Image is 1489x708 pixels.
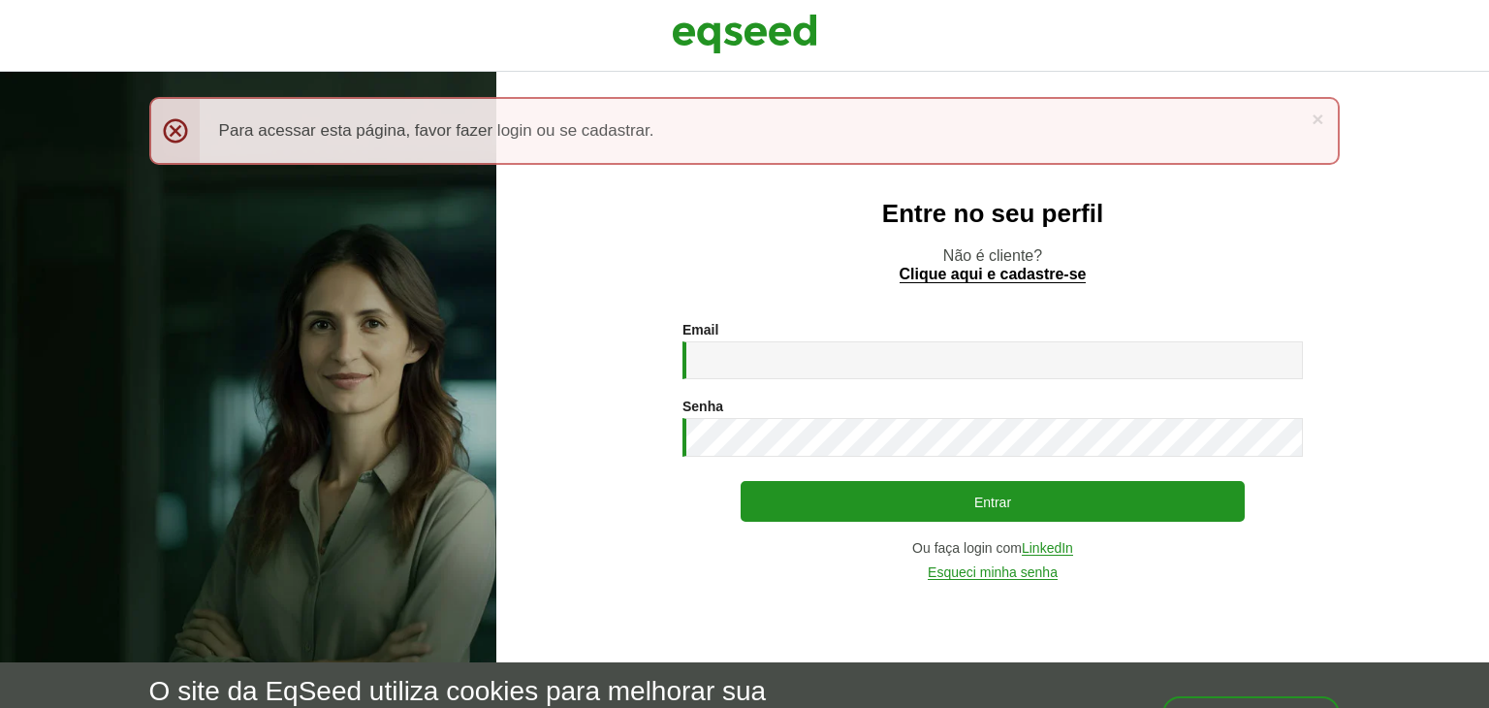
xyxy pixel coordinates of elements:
p: Não é cliente? [535,246,1450,283]
label: Email [682,323,718,337]
a: Esqueci minha senha [928,565,1058,580]
div: Ou faça login com [682,541,1303,556]
a: LinkedIn [1022,541,1073,556]
label: Senha [682,400,723,413]
img: EqSeed Logo [672,10,817,58]
div: Para acessar esta página, favor fazer login ou se cadastrar. [149,97,1341,165]
a: × [1312,109,1323,129]
h2: Entre no seu perfil [535,200,1450,228]
a: Clique aqui e cadastre-se [900,267,1087,283]
button: Entrar [741,481,1245,522]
